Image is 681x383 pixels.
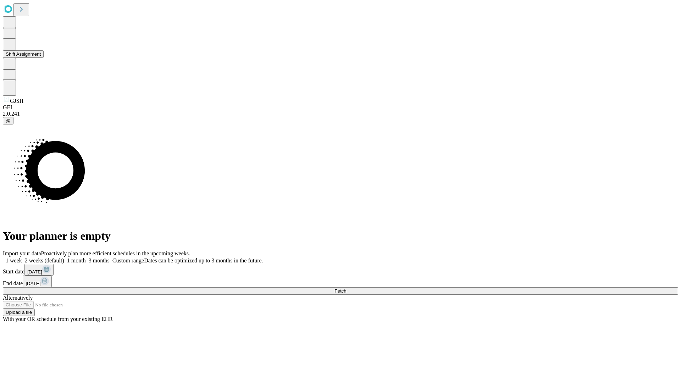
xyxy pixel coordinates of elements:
[6,118,11,123] span: @
[3,309,35,316] button: Upload a file
[334,288,346,294] span: Fetch
[3,276,678,287] div: End date
[3,250,41,256] span: Import your data
[3,316,113,322] span: With your OR schedule from your existing EHR
[3,111,678,117] div: 2.0.241
[3,287,678,295] button: Fetch
[24,264,54,276] button: [DATE]
[25,257,64,263] span: 2 weeks (default)
[27,269,42,274] span: [DATE]
[10,98,23,104] span: GJSH
[3,50,44,58] button: Shift Assignment
[67,257,86,263] span: 1 month
[89,257,110,263] span: 3 months
[41,250,190,256] span: Proactively plan more efficient schedules in the upcoming weeks.
[26,281,40,286] span: [DATE]
[144,257,263,263] span: Dates can be optimized up to 3 months in the future.
[3,264,678,276] div: Start date
[23,276,52,287] button: [DATE]
[3,104,678,111] div: GEI
[3,295,33,301] span: Alternatively
[6,257,22,263] span: 1 week
[112,257,144,263] span: Custom range
[3,117,13,124] button: @
[3,229,678,243] h1: Your planner is empty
